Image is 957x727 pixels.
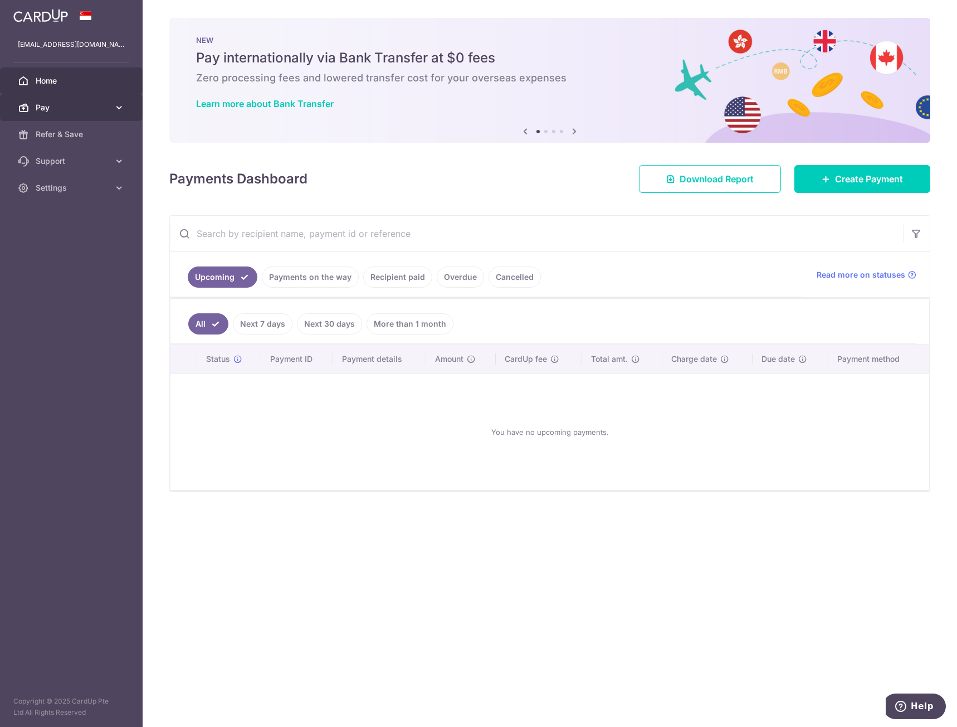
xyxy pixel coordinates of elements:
[36,156,109,167] span: Support
[261,345,333,374] th: Payment ID
[297,313,362,335] a: Next 30 days
[196,98,334,109] a: Learn more about Bank Transfer
[188,266,257,288] a: Upcoming
[18,39,125,50] p: [EMAIL_ADDRESS][DOMAIN_NAME]
[828,345,929,374] th: Payment method
[196,71,904,85] h6: Zero processing fees and lowered transfer cost for your overseas expenses
[886,694,946,721] iframe: Opens a widget where you can find more information
[262,266,359,288] a: Payments on the way
[591,353,628,365] span: Total amt.
[188,313,228,335] a: All
[367,313,453,335] a: More than 1 month
[680,172,754,186] span: Download Report
[36,182,109,193] span: Settings
[505,353,547,365] span: CardUp fee
[36,102,109,113] span: Pay
[817,269,905,280] span: Read more on statuses
[170,216,903,251] input: Search by recipient name, payment id or reference
[36,75,109,86] span: Home
[639,165,781,193] a: Download Report
[196,49,904,67] h5: Pay internationally via Bank Transfer at $0 fees
[169,18,930,143] img: Bank transfer banner
[435,353,463,365] span: Amount
[363,266,432,288] a: Recipient paid
[196,36,904,45] p: NEW
[761,353,795,365] span: Due date
[169,169,307,189] h4: Payments Dashboard
[817,269,916,280] a: Read more on statuses
[36,129,109,140] span: Refer & Save
[835,172,903,186] span: Create Payment
[437,266,484,288] a: Overdue
[489,266,541,288] a: Cancelled
[794,165,930,193] a: Create Payment
[233,313,292,335] a: Next 7 days
[206,353,230,365] span: Status
[184,383,916,481] div: You have no upcoming payments.
[13,9,68,22] img: CardUp
[333,345,426,374] th: Payment details
[671,353,717,365] span: Charge date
